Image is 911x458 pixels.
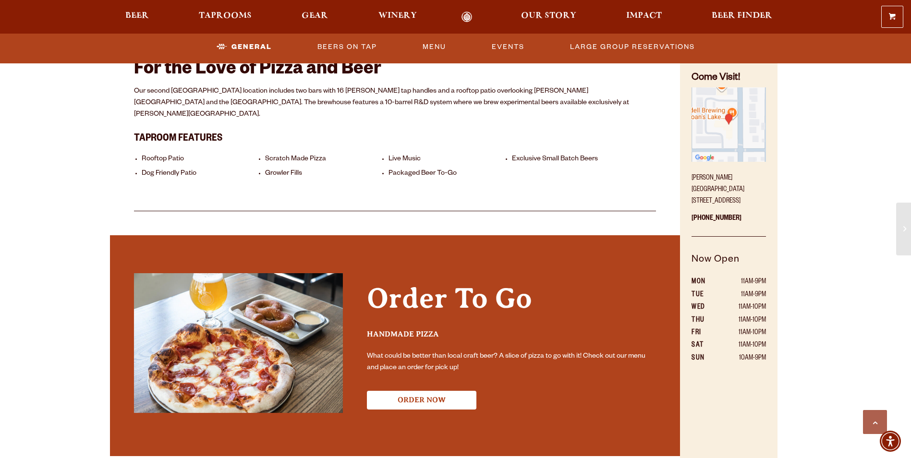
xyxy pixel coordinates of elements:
th: SAT [692,339,717,352]
li: Scratch Made Pizza [265,155,384,164]
span: Gear [302,12,328,20]
li: Exclusive Small Batch Beers [512,155,631,164]
button: Order Now [367,391,476,410]
a: Large Group Reservations [566,36,699,58]
span: Impact [626,12,662,20]
a: Taprooms [193,12,258,23]
li: Dog Friendly Patio [142,169,260,179]
h2: Order To Go [367,282,656,325]
th: SUN [692,352,717,365]
th: THU [692,314,717,327]
a: Beer [119,12,155,23]
td: 11AM-10PM [717,339,766,352]
li: Growler Fills [265,169,384,179]
img: Internal Promo Images [134,273,343,412]
a: Events [488,36,528,58]
p: Our second [GEOGRAPHIC_DATA] location includes two bars with 16 [PERSON_NAME] tap handles and a r... [134,86,656,121]
h3: Taproom Features [134,127,656,147]
th: TUE [692,289,717,301]
a: Gear [295,12,334,23]
span: Taprooms [199,12,252,20]
td: 11AM-9PM [717,276,766,289]
span: Our Story [521,12,576,20]
p: [PERSON_NAME][GEOGRAPHIC_DATA] [STREET_ADDRESS] [692,167,765,207]
td: 11AM-9PM [717,289,766,301]
li: Packaged Beer To-Go [389,169,507,179]
h3: Handmade Pizza [367,329,656,347]
td: 11AM-10PM [717,327,766,339]
a: Impact [620,12,668,23]
a: Our Story [515,12,583,23]
a: Find on Google Maps (opens in a new window) [692,87,765,167]
a: Scroll to top [863,410,887,434]
td: 11AM-10PM [717,301,766,314]
span: Winery [378,12,417,20]
img: Small thumbnail of location on map [692,87,765,161]
span: Beer Finder [712,12,772,20]
td: 11AM-10PM [717,314,766,327]
th: FRI [692,327,717,339]
h4: Come Visit! [692,72,765,85]
h2: For the Love of Pizza and Beer [134,60,656,81]
a: Beers On Tap [314,36,381,58]
th: MON [692,276,717,289]
td: 10AM-9PM [717,352,766,365]
a: General [213,36,276,58]
div: Accessibility Menu [880,431,901,452]
span: Beer [125,12,149,20]
p: [PHONE_NUMBER] [692,207,765,237]
a: Odell Home [449,12,485,23]
li: Rooftop Patio [142,155,260,164]
a: Beer Finder [705,12,778,23]
a: Winery [372,12,423,23]
a: Menu [419,36,450,58]
p: What could be better than local craft beer? A slice of pizza to go with it! Check out our menu an... [367,351,656,374]
h5: Now Open [692,253,765,277]
li: Live Music [389,155,507,164]
th: WED [692,301,717,314]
